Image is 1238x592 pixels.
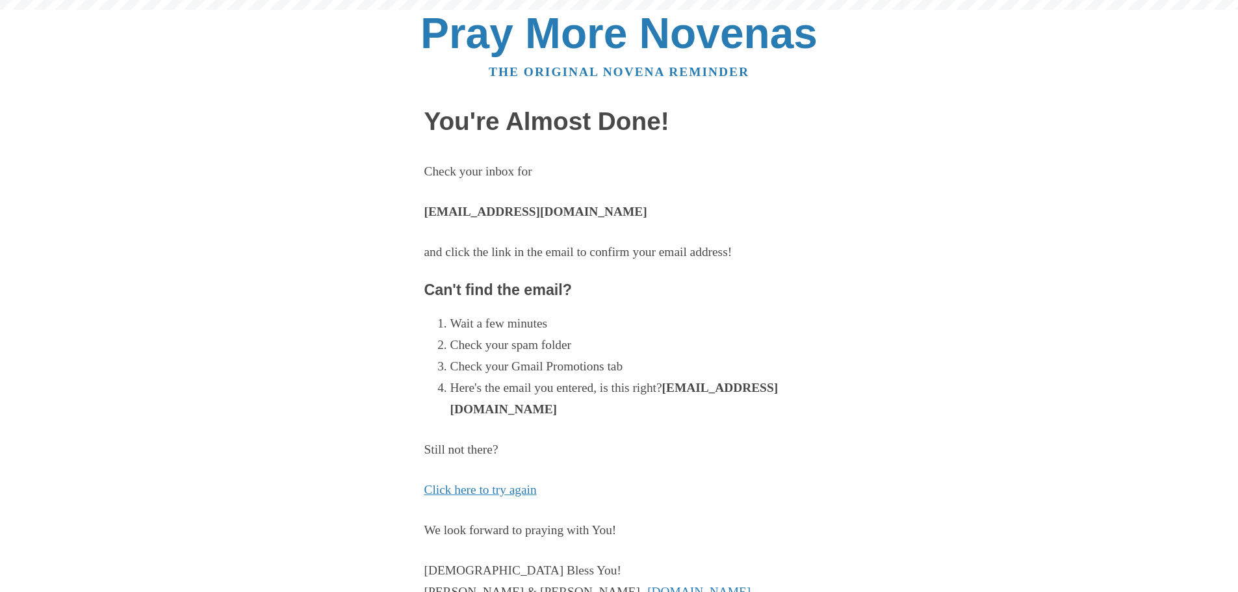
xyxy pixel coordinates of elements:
[450,356,814,378] li: Check your Gmail Promotions tab
[424,483,537,496] a: Click here to try again
[424,520,814,541] p: We look forward to praying with You!
[424,282,814,299] h3: Can't find the email?
[424,439,814,461] p: Still not there?
[489,65,749,79] a: The original novena reminder
[424,205,647,218] strong: [EMAIL_ADDRESS][DOMAIN_NAME]
[424,161,814,183] p: Check your inbox for
[420,9,818,57] a: Pray More Novenas
[450,335,814,356] li: Check your spam folder
[450,378,814,420] li: Here's the email you entered, is this right?
[424,108,814,136] h1: You're Almost Done!
[450,381,779,416] strong: [EMAIL_ADDRESS][DOMAIN_NAME]
[450,313,814,335] li: Wait a few minutes
[424,242,814,263] p: and click the link in the email to confirm your email address!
